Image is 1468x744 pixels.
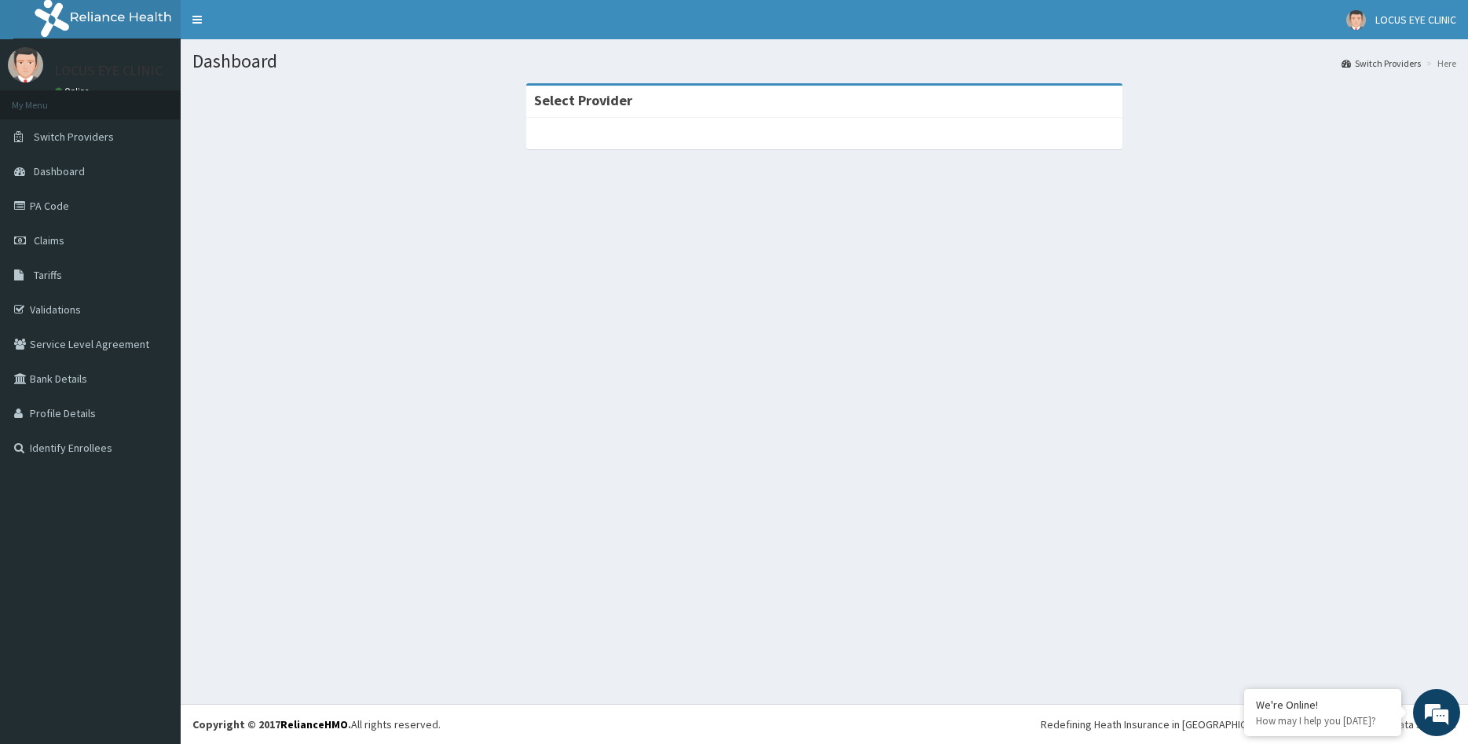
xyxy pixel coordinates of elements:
[1041,717,1456,732] div: Redefining Heath Insurance in [GEOGRAPHIC_DATA] using Telemedicine and Data Science!
[1346,10,1366,30] img: User Image
[34,164,85,178] span: Dashboard
[192,51,1456,71] h1: Dashboard
[192,717,351,731] strong: Copyright © 2017 .
[1342,57,1421,70] a: Switch Providers
[534,91,632,109] strong: Select Provider
[34,268,62,282] span: Tariffs
[1375,13,1456,27] span: LOCUS EYE CLINIC
[8,47,43,82] img: User Image
[280,717,348,731] a: RelianceHMO
[1422,57,1456,70] li: Here
[1256,714,1389,728] p: How may I help you today?
[34,130,114,144] span: Switch Providers
[55,64,163,78] p: LOCUS EYE CLINIC
[34,233,64,247] span: Claims
[1256,698,1389,712] div: We're Online!
[181,704,1468,744] footer: All rights reserved.
[55,86,93,97] a: Online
